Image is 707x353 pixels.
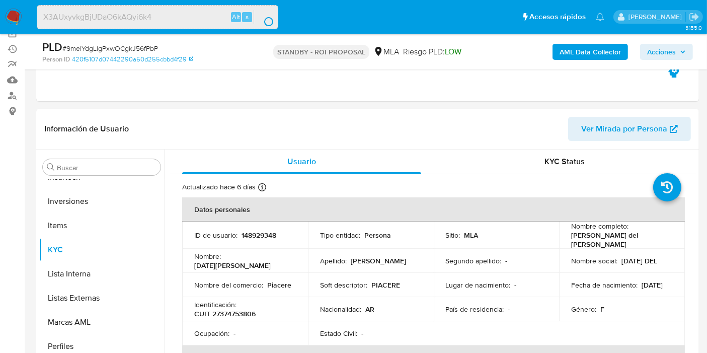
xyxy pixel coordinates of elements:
span: Ver Mirada por Persona [581,117,667,141]
p: - [515,280,517,290]
span: 3.155.0 [685,24,702,32]
span: KYC Status [545,156,585,167]
span: Accesos rápidos [529,12,586,22]
p: ID de usuario : [194,231,238,240]
button: Buscar [47,163,55,171]
p: Identificación : [194,300,237,309]
p: MLA [464,231,479,240]
button: Lista Interna [39,262,165,286]
p: carlos.obholz@mercadolibre.com [629,12,685,22]
b: AML Data Collector [560,44,621,60]
p: AR [365,305,374,314]
p: Piacere [267,280,291,290]
p: [PERSON_NAME] [351,256,406,265]
p: Soft descriptor : [320,280,367,290]
a: Notificaciones [596,13,604,21]
p: CUIT 27374753806 [194,309,256,318]
p: [DATE] DEL [621,256,657,265]
button: Marcas AML [39,310,165,334]
p: - [361,329,363,338]
p: Nombre social : [571,256,617,265]
p: PIACERE [371,280,400,290]
p: Nacionalidad : [320,305,361,314]
button: KYC [39,238,165,262]
p: F [600,305,604,314]
p: Actualizado hace 6 días [182,182,256,192]
p: País de residencia : [446,305,504,314]
p: STANDBY - ROI PROPOSAL [273,45,369,59]
p: Estado Civil : [320,329,357,338]
p: Género : [571,305,596,314]
p: Ocupación : [194,329,229,338]
button: Acciones [640,44,693,60]
span: # 9meIYdgLlgPxwOCgkJ56fPbP [62,43,158,53]
button: Items [39,214,165,238]
span: LOW [445,46,461,57]
p: [DATE] [642,280,663,290]
button: search-icon [254,10,274,24]
h1: Información de Usuario [44,124,129,134]
div: MLA [373,46,399,57]
span: Riesgo PLD: [403,46,461,57]
p: [PERSON_NAME] del [PERSON_NAME] [571,231,669,249]
p: - [233,329,235,338]
p: Nombre completo : [571,222,629,231]
span: Acciones [647,44,676,60]
p: - [506,256,508,265]
p: Lugar de nacimiento : [446,280,511,290]
button: Inversiones [39,189,165,214]
span: Usuario [287,156,316,167]
p: [DATE][PERSON_NAME] [194,261,271,270]
p: Persona [364,231,391,240]
p: Apellido : [320,256,347,265]
p: 148929348 [242,231,276,240]
p: Segundo apellido : [446,256,502,265]
b: Person ID [42,55,70,64]
button: AML Data Collector [553,44,628,60]
p: Fecha de nacimiento : [571,280,638,290]
button: Ver Mirada por Persona [568,117,691,141]
th: Datos personales [182,197,685,222]
p: Nombre : [194,252,221,261]
a: 420f5107d07442290a50d255cbbd4f29 [72,55,193,64]
b: PLD [42,39,62,55]
a: Salir [689,12,699,22]
button: Listas Externas [39,286,165,310]
p: - [508,305,510,314]
input: Buscar usuario o caso... [37,11,278,24]
p: Tipo entidad : [320,231,360,240]
input: Buscar [57,163,156,172]
span: s [246,12,249,22]
p: Nombre del comercio : [194,280,263,290]
p: Sitio : [446,231,460,240]
span: Alt [232,12,240,22]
